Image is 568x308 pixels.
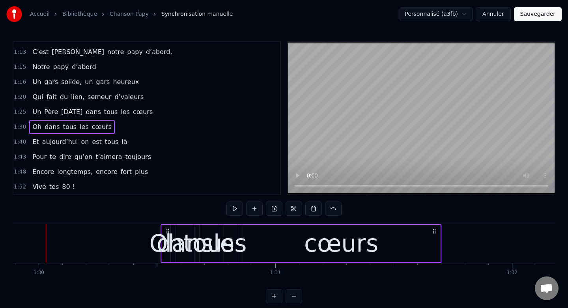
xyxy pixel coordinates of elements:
[32,62,50,71] span: Notre
[132,107,153,116] span: cœurs
[14,168,26,176] span: 1:48
[30,10,233,18] nav: breadcrumb
[91,122,112,131] span: cœurs
[514,7,562,21] button: Sauvegarder
[43,77,59,86] span: gars
[32,122,42,131] span: Oh
[95,167,118,176] span: encore
[476,7,510,21] button: Annuler
[14,63,26,71] span: 1:15
[106,47,125,56] span: notre
[52,62,70,71] span: papy
[145,47,173,56] span: d’abord,
[62,10,97,18] a: Bibliothèque
[62,122,78,131] span: tous
[120,107,131,116] span: les
[61,182,75,191] span: 80 !
[32,107,42,116] span: Un
[14,93,26,101] span: 1:20
[95,77,111,86] span: gars
[157,226,213,261] div: dans
[95,152,123,161] span: t’aimera
[14,123,26,131] span: 1:30
[44,122,60,131] span: dans
[70,92,85,101] span: lien,
[103,107,119,116] span: tous
[34,270,44,276] div: 1:30
[56,167,93,176] span: longtemps,
[59,92,69,101] span: du
[14,183,26,191] span: 1:52
[112,77,140,86] span: heureux
[32,137,39,146] span: Et
[32,92,44,101] span: Qui
[71,62,97,71] span: d’abord
[74,152,93,161] span: qu’on
[183,226,234,261] div: tous
[80,137,90,146] span: on
[507,270,518,276] div: 1:32
[32,77,42,86] span: Un
[120,167,133,176] span: fort
[30,10,50,18] a: Accueil
[270,270,281,276] div: 1:31
[125,152,152,161] span: toujours
[85,107,101,116] span: dans
[32,152,47,161] span: Pour
[104,137,120,146] span: tous
[6,6,22,22] img: youka
[32,182,47,191] span: Vive
[535,276,559,300] div: Ouvrir le chat
[32,167,55,176] span: Encore
[126,47,144,56] span: papy
[14,108,26,116] span: 1:25
[79,122,90,131] span: les
[14,48,26,56] span: 1:13
[213,226,247,261] div: les
[14,78,26,86] span: 1:16
[49,182,60,191] span: tes
[51,47,105,56] span: [PERSON_NAME]
[121,137,128,146] span: là
[58,152,72,161] span: dire
[46,92,58,101] span: fait
[14,153,26,161] span: 1:43
[134,167,149,176] span: plus
[49,152,57,161] span: te
[91,137,102,146] span: est
[110,10,149,18] a: Chanson Papy
[43,107,59,116] span: Père
[149,226,183,261] div: Oh
[87,92,112,101] span: semeur
[60,107,83,116] span: [DATE]
[41,137,79,146] span: aujourd’hui
[14,138,26,146] span: 1:40
[32,47,49,56] span: C’est
[114,92,144,101] span: d’valeurs
[304,226,378,261] div: cœurs
[161,10,233,18] span: Synchronisation manuelle
[60,77,82,86] span: solide,
[84,77,93,86] span: un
